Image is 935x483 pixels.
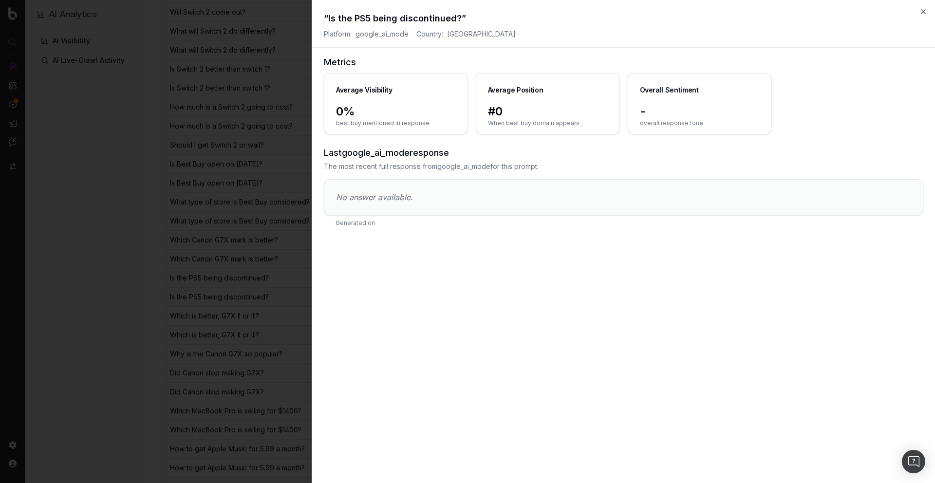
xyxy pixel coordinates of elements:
[640,104,760,119] span: -
[488,119,608,127] span: When best buy domain appears
[336,192,413,202] span: No answer available.
[336,119,456,127] span: best buy mentioned in response
[447,29,516,39] span: [GEOGRAPHIC_DATA]
[336,104,456,119] span: 0%
[336,85,393,95] div: Average Visibility
[488,85,543,95] div: Average Position
[416,29,443,39] span: Country:
[640,85,699,95] div: Overall Sentiment
[488,104,608,119] span: #0
[324,12,923,25] h2: “ Is the PS5 being discontinued? ”
[324,215,923,235] div: Generated on
[355,29,409,39] span: google_ai_mode
[640,119,760,127] span: overall response tone
[324,146,923,160] h3: Last google_ai_mode response
[324,56,923,69] h3: Metrics
[324,29,352,39] span: Platform:
[324,162,923,171] span: The most recent full response from google_ai_mode for this prompt:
